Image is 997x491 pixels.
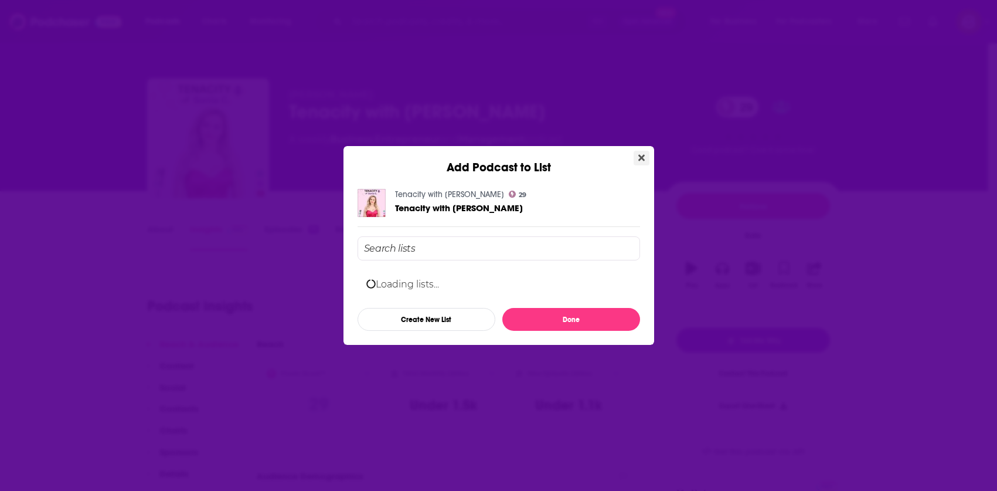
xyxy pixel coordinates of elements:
[343,146,654,175] div: Add Podcast to List
[395,189,504,199] a: Tenacity with Sonia C.
[634,151,649,165] button: Close
[358,189,386,217] img: Tenacity with Sonia C.
[358,236,640,331] div: Add Podcast To List
[502,308,640,331] button: Done
[509,191,527,198] a: 29
[358,270,640,299] div: Loading lists...
[395,202,523,214] span: Tenacity with [PERSON_NAME]
[395,203,523,213] a: Tenacity with Sonia C.
[519,192,526,198] span: 29
[358,308,495,331] button: Create New List
[358,236,640,260] input: Search lists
